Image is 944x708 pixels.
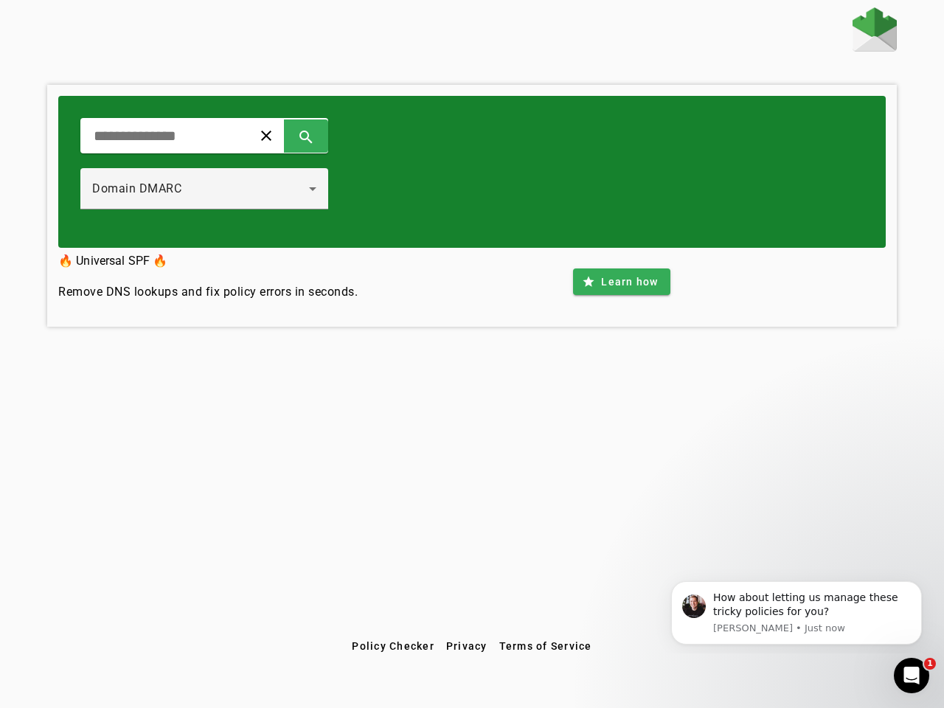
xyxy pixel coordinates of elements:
iframe: Intercom live chat [894,658,929,693]
button: Learn how [573,268,670,295]
span: 1 [924,658,936,670]
span: Terms of Service [499,640,592,652]
span: Domain DMARC [92,181,181,195]
h4: Remove DNS lookups and fix policy errors in seconds. [58,283,358,301]
button: Policy Checker [346,633,440,659]
button: Terms of Service [493,633,598,659]
h3: 🔥 Universal SPF 🔥 [58,251,358,271]
span: Learn how [601,274,658,289]
button: Privacy [440,633,493,659]
iframe: Intercom notifications message [649,568,944,653]
span: Privacy [446,640,487,652]
img: Fraudmarc Logo [853,7,897,52]
a: Home [853,7,897,55]
span: Policy Checker [352,640,434,652]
